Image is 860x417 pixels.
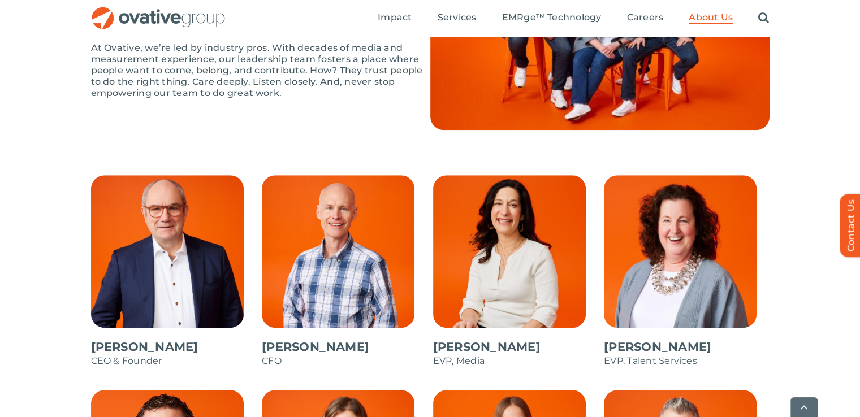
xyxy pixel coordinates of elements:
a: OG_Full_horizontal_RGB [90,6,226,16]
a: Careers [627,12,664,24]
a: Services [438,12,477,24]
span: Services [438,12,477,23]
a: About Us [689,12,733,24]
span: Careers [627,12,664,23]
p: At Ovative, we’re led by industry pros. With decades of media and measurement experience, our lea... [91,42,430,99]
span: Impact [378,12,412,23]
a: EMRge™ Technology [502,12,601,24]
a: Impact [378,12,412,24]
span: EMRge™ Technology [502,12,601,23]
a: Search [758,12,769,24]
span: About Us [689,12,733,23]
